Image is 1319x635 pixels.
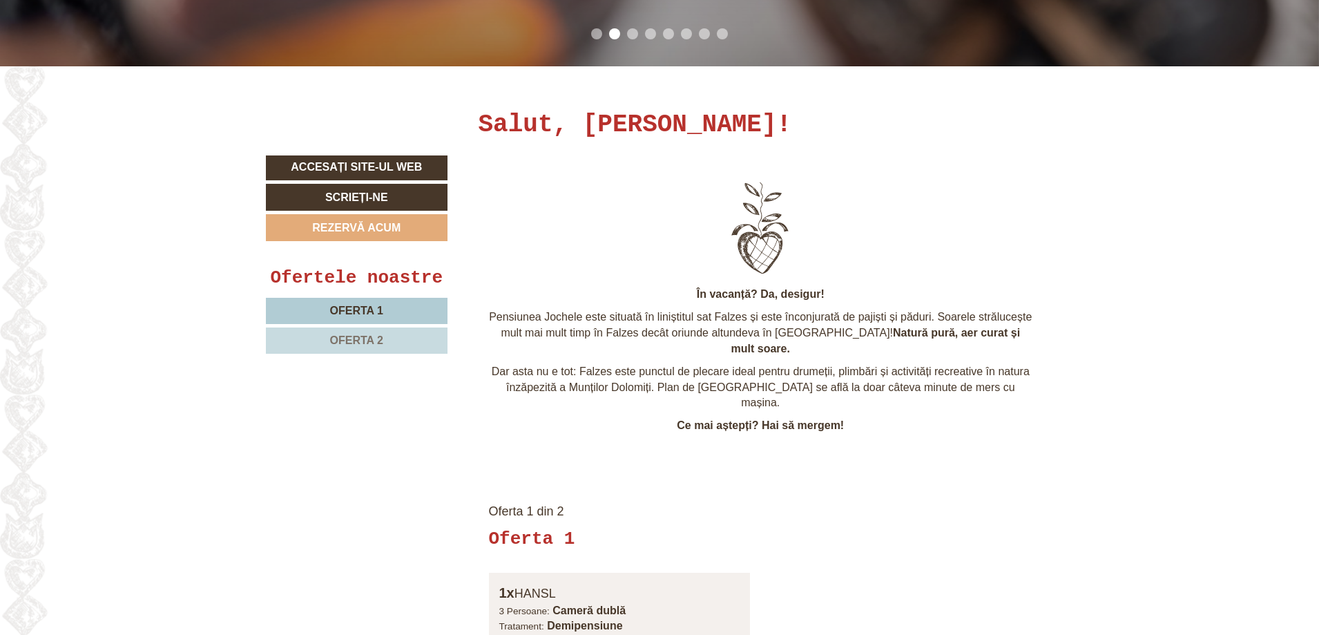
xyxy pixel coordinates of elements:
font: Ofertele noastre [270,267,443,288]
font: Natură pură, aer curat și mult soare. [731,327,1021,354]
font: Rezervă acum [312,222,401,234]
font: În vacanță? Da, desigur! [697,288,825,300]
font: Oferta 1 din 2 [489,504,564,518]
font: Accesați site-ul web [291,162,422,173]
font: Oferta 2 [330,334,383,346]
font: Salut, [PERSON_NAME]! [479,111,792,139]
font: Dar asta nu e tot: Falzes este punctul de plecare ideal pentru drumeții, plimbări și activități r... [492,366,1030,409]
font: Ce mai aștepți? Hai să mergem! [677,419,844,431]
font: 3 Persoane: [499,606,550,616]
a: Rezervă acum [266,214,447,241]
font: Oferta 1 [489,529,575,549]
font: Demipensiune [547,620,622,632]
font: HANSL [514,587,556,600]
a: Scrieți-ne [266,184,447,211]
font: Scrieți-ne [325,191,388,203]
font: Tratament: [499,621,544,632]
a: Accesați site-ul web [266,155,447,180]
font: Cameră dublă [552,605,626,616]
font: Oferta 1 [330,305,383,316]
img: imagine [553,176,967,280]
font: 1x [499,585,514,600]
font: Pensiunea Jochele este situată în liniștitul sat Falzes și este înconjurată de pajiști și păduri.... [489,311,1032,339]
